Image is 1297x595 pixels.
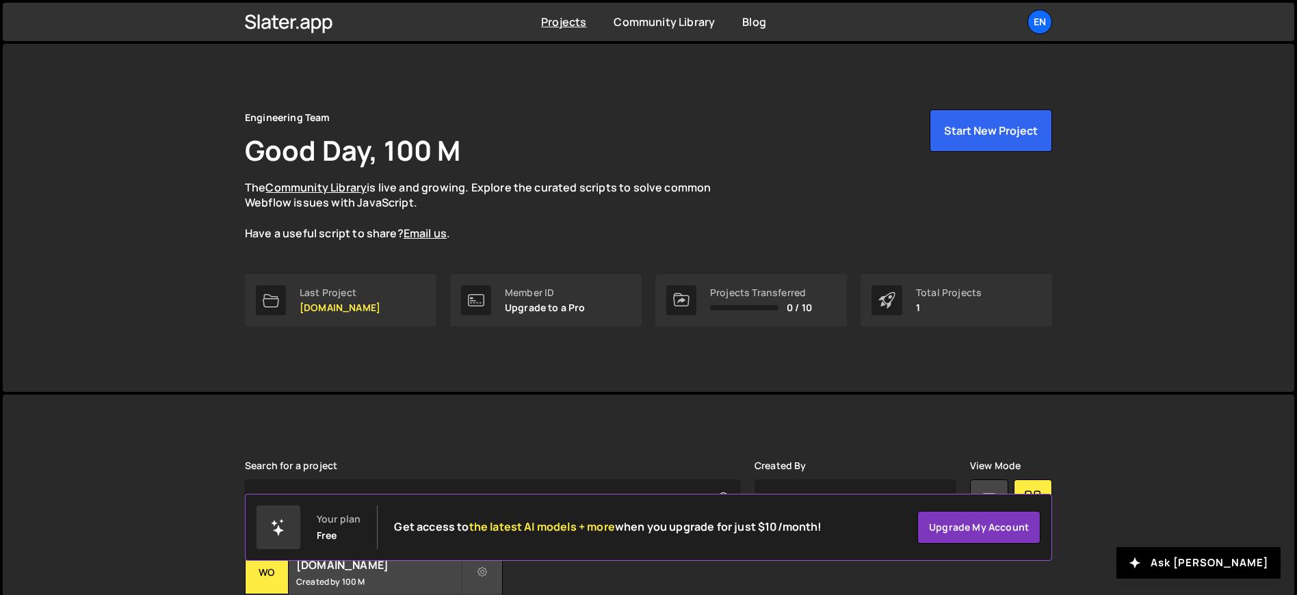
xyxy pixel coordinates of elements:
[296,576,461,587] small: Created by 100 M
[710,287,812,298] div: Projects Transferred
[505,302,586,313] p: Upgrade to a Pro
[300,302,380,313] p: [DOMAIN_NAME]
[245,460,337,471] label: Search for a project
[246,551,289,594] div: wo
[317,514,361,525] div: Your plan
[1116,547,1281,579] button: Ask [PERSON_NAME]
[505,287,586,298] div: Member ID
[930,109,1052,152] button: Start New Project
[787,302,812,313] span: 0 / 10
[970,460,1021,471] label: View Mode
[265,180,367,195] a: Community Library
[245,109,330,126] div: Engineering Team
[755,460,807,471] label: Created By
[917,511,1040,544] a: Upgrade my account
[300,287,380,298] div: Last Project
[245,479,741,518] input: Type your project...
[469,519,615,534] span: the latest AI models + more
[614,14,715,29] a: Community Library
[245,180,737,241] p: The is live and growing. Explore the curated scripts to solve common Webflow issues with JavaScri...
[541,14,586,29] a: Projects
[916,287,982,298] div: Total Projects
[394,520,822,533] h2: Get access to when you upgrade for just $10/month!
[404,226,447,241] a: Email us
[916,302,982,313] p: 1
[317,530,337,541] div: Free
[742,14,766,29] a: Blog
[245,274,436,326] a: Last Project [DOMAIN_NAME]
[296,557,461,572] h2: [DOMAIN_NAME]
[245,131,460,169] h1: Good Day, 100 M
[1027,10,1052,34] a: En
